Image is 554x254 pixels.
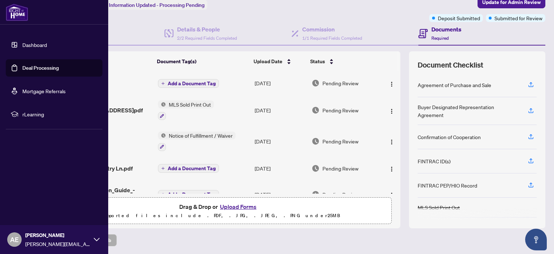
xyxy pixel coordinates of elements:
button: Logo [386,189,397,200]
span: Drag & Drop orUpload FormsSupported files include .PDF, .JPG, .JPEG, .PNG under25MB [47,198,391,224]
img: Document Status [312,190,320,198]
span: Information Updated - Processing Pending [109,2,205,8]
h4: Documents [431,25,461,34]
th: Document Tag(s) [154,51,251,72]
button: Add a Document Tag [158,164,219,173]
div: Agreement of Purchase and Sale [418,81,491,89]
span: Required [431,35,449,41]
span: Add a Document Tag [168,192,216,197]
a: Deal Processing [22,65,59,71]
img: Logo [389,139,395,145]
span: 2/2 Required Fields Completed [177,35,237,41]
button: Status IconNotice of Fulfillment / Waiver [158,132,236,151]
th: Upload Date [251,51,307,72]
div: FINTRAC PEP/HIO Record [418,181,477,189]
span: MLS Sold Print Out [166,100,214,108]
p: Supported files include .PDF, .JPG, .JPEG, .PNG under 25 MB [51,211,387,220]
a: Dashboard [22,42,47,48]
span: 1/1 Required Fields Completed [302,35,362,41]
div: Confirmation of Cooperation [418,133,481,141]
span: Notice of Fulfillment / Waiver [166,132,236,139]
span: rLearning [22,110,97,118]
h4: Commission [302,25,362,34]
img: Logo [389,81,395,87]
span: Pending Review [322,79,359,87]
div: MLS Sold Print Out [418,203,460,211]
button: Add a Document Tag [158,164,219,173]
button: Logo [386,77,397,89]
th: (9) File Name [62,51,154,72]
span: Status [310,57,325,65]
div: Buyer Designated Representation Agreement [418,103,519,119]
span: Add a Document Tag [168,166,216,171]
span: Pending Review [322,137,359,145]
button: Add a Document Tag [158,79,219,88]
td: [DATE] [252,72,309,95]
div: FINTRAC ID(s) [418,157,450,165]
img: Document Status [312,137,320,145]
span: Pending Review [322,164,359,172]
span: Upload Date [254,57,282,65]
td: [DATE] [252,157,309,180]
span: Document Checklist [418,60,483,70]
img: Document Status [312,164,320,172]
img: Logo [389,108,395,114]
span: Pending Review [322,106,359,114]
td: [DATE] [252,126,309,157]
td: [DATE] [252,95,309,126]
td: [DATE] [252,180,309,209]
h4: Details & People [177,25,237,34]
img: Document Status [312,106,320,114]
img: Document Status [312,79,320,87]
button: Add a Document Tag [158,190,219,199]
img: Status Icon [158,100,166,108]
img: Status Icon [158,132,166,139]
button: Open asap [525,229,547,250]
button: Status IconMLS Sold Print Out [158,100,214,120]
span: plus [161,82,165,85]
th: Status [307,51,378,72]
button: Logo [386,163,397,174]
a: Mortgage Referrals [22,88,66,94]
span: Deposit Submitted [438,14,480,22]
span: Pending Review [322,190,359,198]
span: Reco_Information_Guide_-_RECO_Forms_2025-08-11_18_07_08.pdf [66,186,152,203]
span: plus [161,193,165,196]
button: Logo [386,104,397,116]
span: plus [161,167,165,170]
span: Drag & Drop or [179,202,259,211]
span: AE [10,234,19,245]
button: Upload Forms [218,202,259,211]
img: Logo [389,192,395,198]
span: [PERSON_NAME] [25,231,90,239]
span: Add a Document Tag [168,81,216,86]
img: logo [6,4,28,21]
span: [PERSON_NAME][EMAIL_ADDRESS][DOMAIN_NAME] [25,240,90,248]
span: Submitted for Review [494,14,542,22]
button: Add a Document Tag [158,190,219,199]
img: Logo [389,166,395,172]
button: Logo [386,135,397,147]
